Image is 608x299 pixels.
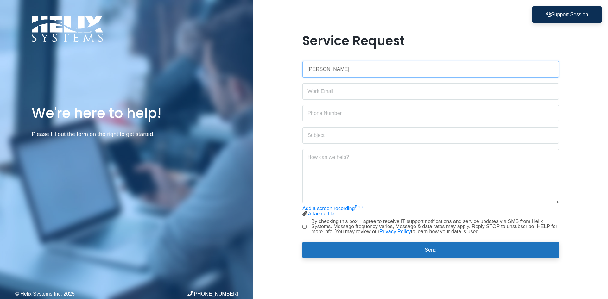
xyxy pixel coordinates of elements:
input: Phone Number [302,105,559,121]
div: © Helix Systems Inc. 2025 [15,291,127,296]
p: Please fill out the form on the right to get started. [32,130,222,139]
a: Privacy Policy [379,229,411,234]
a: Add a screen recordingBeta [302,206,363,211]
button: Send [302,242,559,258]
a: Attach a file [308,211,335,216]
button: Support Session [532,6,602,23]
input: Work Email [302,83,559,100]
h1: Service Request [302,33,559,48]
label: By checking this box, I agree to receive IT support notifications and service updates via SMS fro... [311,219,559,234]
img: Logo [32,15,103,42]
sup: Beta [355,205,363,209]
input: Name [302,61,559,78]
h1: We're here to help! [32,104,222,122]
input: Subject [302,127,559,144]
div: [PHONE_NUMBER] [127,291,238,296]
